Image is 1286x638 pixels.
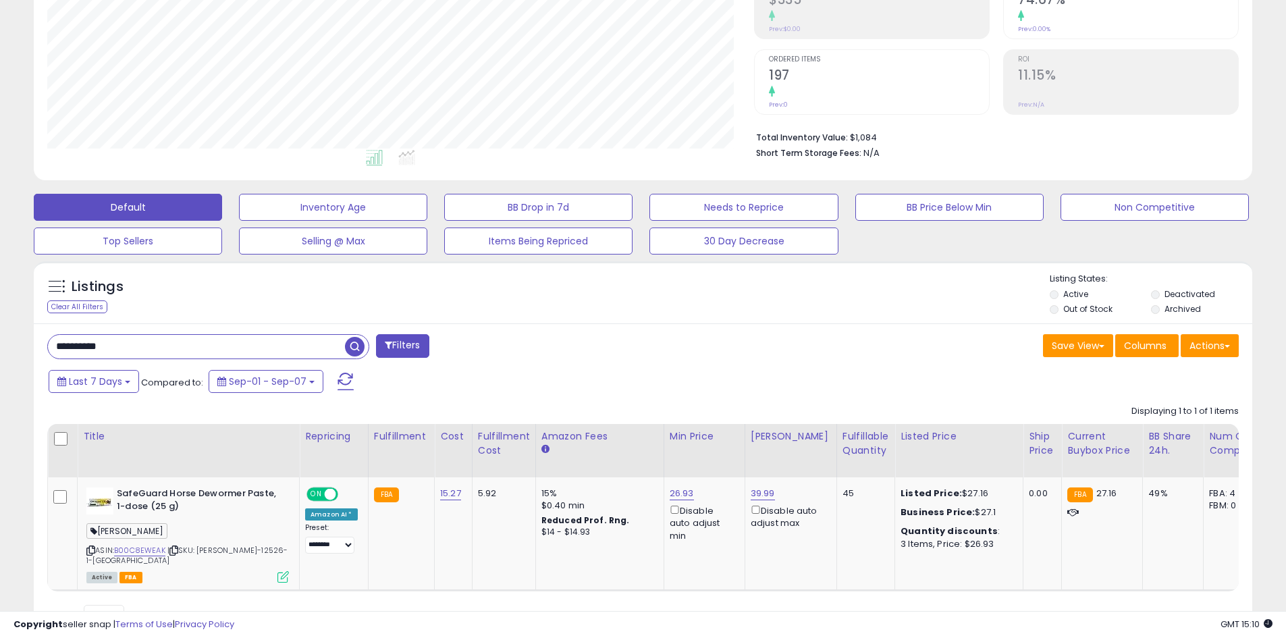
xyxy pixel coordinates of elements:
[114,545,165,556] a: B00C8EWEAK
[769,25,801,33] small: Prev: $0.00
[1018,101,1044,109] small: Prev: N/A
[1096,487,1117,500] span: 27.16
[901,538,1013,550] div: 3 Items, Price: $26.93
[901,506,975,519] b: Business Price:
[901,487,962,500] b: Listed Price:
[541,527,653,538] div: $14 - $14.93
[229,375,306,388] span: Sep-01 - Sep-07
[440,429,466,444] div: Cost
[1209,487,1254,500] div: FBA: 4
[541,444,550,456] small: Amazon Fees.
[1018,25,1050,33] small: Prev: 0.00%
[670,487,694,500] a: 26.93
[72,277,124,296] h5: Listings
[444,228,633,255] button: Items Being Repriced
[769,56,989,63] span: Ordered Items
[541,500,653,512] div: $0.40 min
[901,429,1017,444] div: Listed Price
[751,429,831,444] div: [PERSON_NAME]
[14,618,234,631] div: seller snap | |
[34,194,222,221] button: Default
[376,334,429,358] button: Filters
[374,487,399,502] small: FBA
[1029,487,1051,500] div: 0.00
[175,618,234,631] a: Privacy Policy
[901,525,1013,537] div: :
[1221,618,1272,631] span: 2025-09-15 15:10 GMT
[86,523,167,539] span: [PERSON_NAME]
[769,68,989,86] h2: 197
[478,429,530,458] div: Fulfillment Cost
[541,487,653,500] div: 15%
[141,376,203,389] span: Compared to:
[756,128,1229,144] li: $1,084
[1148,487,1193,500] div: 49%
[670,429,739,444] div: Min Price
[86,572,117,583] span: All listings currently available for purchase on Amazon
[1164,288,1215,300] label: Deactivated
[842,429,889,458] div: Fulfillable Quantity
[1067,487,1092,502] small: FBA
[901,525,998,537] b: Quantity discounts
[1067,429,1137,458] div: Current Buybox Price
[1209,500,1254,512] div: FBM: 0
[855,194,1044,221] button: BB Price Below Min
[1063,288,1088,300] label: Active
[649,194,838,221] button: Needs to Reprice
[49,370,139,393] button: Last 7 Days
[336,489,358,500] span: OFF
[119,572,142,583] span: FBA
[541,514,630,526] b: Reduced Prof. Rng.
[1050,273,1252,286] p: Listing States:
[670,503,734,542] div: Disable auto adjust min
[1148,429,1198,458] div: BB Share 24h.
[308,489,325,500] span: ON
[1124,339,1167,352] span: Columns
[901,487,1013,500] div: $27.16
[69,375,122,388] span: Last 7 Days
[209,370,323,393] button: Sep-01 - Sep-07
[478,487,525,500] div: 5.92
[1181,334,1239,357] button: Actions
[86,545,288,565] span: | SKU: [PERSON_NAME]-12526-1-[GEOGRAPHIC_DATA]
[842,487,884,500] div: 45
[374,429,429,444] div: Fulfillment
[305,429,363,444] div: Repricing
[86,487,289,581] div: ASIN:
[1018,56,1238,63] span: ROI
[1131,405,1239,418] div: Displaying 1 to 1 of 1 items
[1018,68,1238,86] h2: 11.15%
[1115,334,1179,357] button: Columns
[1063,303,1113,315] label: Out of Stock
[541,429,658,444] div: Amazon Fees
[115,618,173,631] a: Terms of Use
[86,487,113,514] img: 41AN59aPTaL._SL40_.jpg
[751,487,775,500] a: 39.99
[751,503,826,529] div: Disable auto adjust max
[756,147,861,159] b: Short Term Storage Fees:
[1061,194,1249,221] button: Non Competitive
[239,194,427,221] button: Inventory Age
[649,228,838,255] button: 30 Day Decrease
[863,147,880,159] span: N/A
[444,194,633,221] button: BB Drop in 7d
[440,487,461,500] a: 15.27
[117,487,281,516] b: SafeGuard Horse Dewormer Paste, 1-dose (25 g)
[1029,429,1056,458] div: Ship Price
[769,101,788,109] small: Prev: 0
[1164,303,1201,315] label: Archived
[83,429,294,444] div: Title
[57,610,155,622] span: Show: entries
[901,506,1013,519] div: $27.1
[14,618,63,631] strong: Copyright
[239,228,427,255] button: Selling @ Max
[305,508,358,521] div: Amazon AI *
[1043,334,1113,357] button: Save View
[47,300,107,313] div: Clear All Filters
[34,228,222,255] button: Top Sellers
[305,523,358,554] div: Preset:
[756,132,848,143] b: Total Inventory Value:
[1209,429,1258,458] div: Num of Comp.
